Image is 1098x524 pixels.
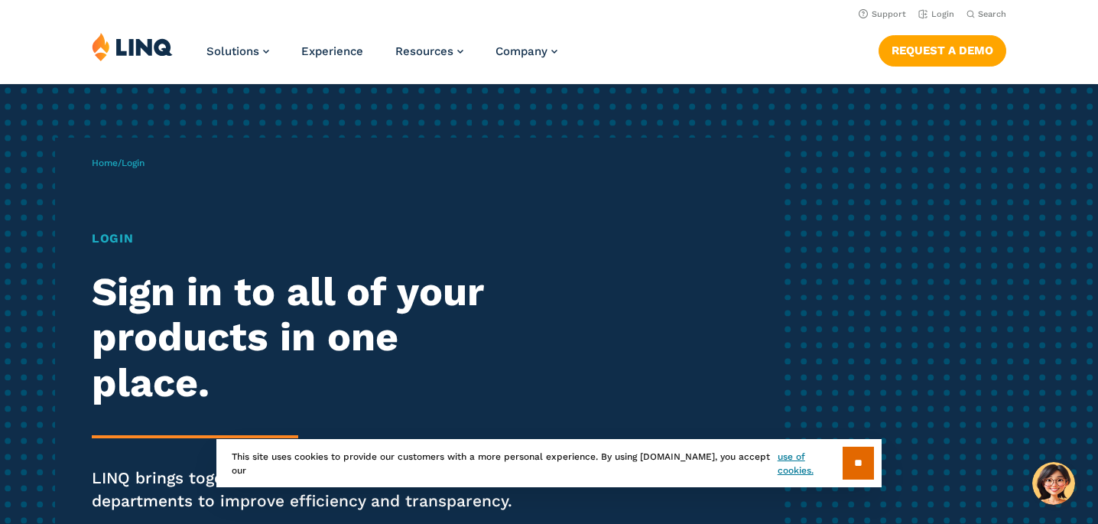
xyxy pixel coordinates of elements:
a: Support [859,9,906,19]
span: Company [495,44,547,58]
span: Login [122,158,145,168]
a: use of cookies. [778,450,843,477]
a: Home [92,158,118,168]
span: Solutions [206,44,259,58]
a: Login [918,9,954,19]
button: Hello, have a question? Let’s chat. [1032,462,1075,505]
a: Company [495,44,557,58]
span: / [92,158,145,168]
span: Search [978,9,1006,19]
a: Experience [301,44,363,58]
a: Solutions [206,44,269,58]
h2: Sign in to all of your products in one place. [92,269,515,406]
a: Resources [395,44,463,58]
h1: Login [92,229,515,248]
nav: Primary Navigation [206,32,557,83]
div: This site uses cookies to provide our customers with a more personal experience. By using [DOMAIN... [216,439,882,487]
span: Resources [395,44,453,58]
img: LINQ | K‑12 Software [92,32,173,61]
button: Open Search Bar [966,8,1006,20]
a: Request a Demo [879,35,1006,66]
nav: Button Navigation [879,32,1006,66]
